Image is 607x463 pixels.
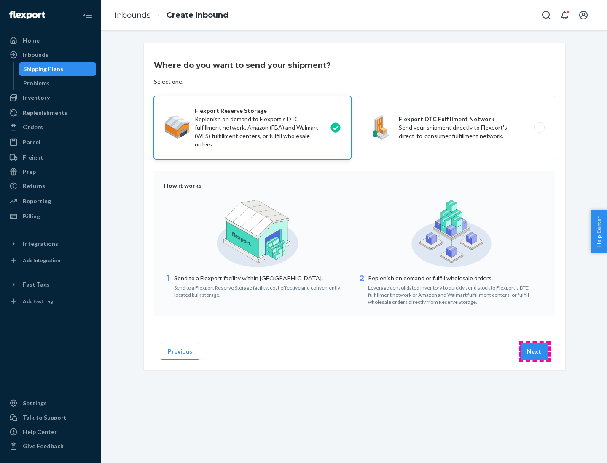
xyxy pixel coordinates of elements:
div: Integrations [23,239,58,248]
div: Inventory [23,93,50,102]
p: Send to a Flexport facility within [GEOGRAPHIC_DATA]. [174,274,351,282]
a: Billing [5,210,96,223]
button: Next [520,343,548,360]
button: Open notifications [556,7,573,24]
a: Inbounds [115,11,150,20]
div: How it works [164,181,545,190]
a: Shipping Plans [19,62,97,76]
div: Parcel [23,138,40,146]
ol: breadcrumbs [108,3,235,28]
div: Inbounds [23,51,48,59]
div: Reporting [23,197,51,205]
a: Orders [5,120,96,134]
div: Give Feedback [23,442,64,450]
a: Inbounds [5,48,96,61]
a: Returns [5,179,96,193]
div: Replenishments [23,109,67,117]
a: Home [5,34,96,47]
a: Prep [5,165,96,178]
a: Add Integration [5,254,96,267]
div: 1 [164,273,172,298]
a: Add Fast Tag [5,295,96,308]
a: Parcel [5,136,96,149]
div: Settings [23,399,47,407]
h3: Where do you want to send your shipment? [154,60,331,71]
div: Problems [23,79,50,88]
div: Leverage consolidated inventory to quickly send stock to Flexport's DTC fulfillment network or Am... [368,282,545,306]
a: Inventory [5,91,96,104]
img: Flexport logo [9,11,45,19]
div: Billing [23,212,40,221]
div: Orders [23,123,43,131]
div: Help Center [23,428,57,436]
div: Talk to Support [23,413,67,422]
button: Open Search Box [538,7,555,24]
button: Close Navigation [79,7,96,24]
a: Replenishments [5,106,96,120]
div: Freight [23,153,43,162]
a: Freight [5,151,96,164]
a: Problems [19,77,97,90]
div: Returns [23,182,45,190]
button: Fast Tags [5,278,96,291]
a: Reporting [5,194,96,208]
button: Give Feedback [5,439,96,453]
div: Fast Tags [23,280,50,289]
p: Replenish on demand or fulfill wholesale orders. [368,274,545,282]
div: Select one. [154,77,183,86]
a: Create Inbound [167,11,228,20]
button: Help Center [591,210,607,253]
div: Prep [23,168,36,176]
div: Home [23,36,40,45]
a: Settings [5,396,96,410]
div: Send to a Flexport Reserve Storage facility: cost effective and conveniently located bulk storage. [174,282,351,298]
div: 2 [358,273,366,306]
button: Open account menu [575,7,592,24]
button: Previous [161,343,199,360]
div: Shipping Plans [23,65,63,73]
div: Add Integration [23,257,60,264]
a: Help Center [5,425,96,439]
button: Integrations [5,237,96,250]
div: Add Fast Tag [23,298,53,305]
a: Talk to Support [5,411,96,424]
